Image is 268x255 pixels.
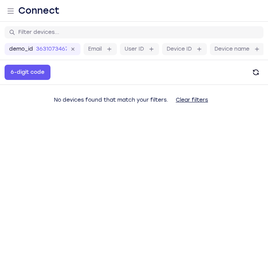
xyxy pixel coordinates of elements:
span: No devices found that match your filters. [54,97,168,103]
h1: Connect [18,5,60,17]
input: Filter devices... [18,29,259,36]
label: Device name [214,45,249,53]
label: User ID [125,45,144,53]
button: 6-digit code [5,65,50,80]
label: Device ID [167,45,192,53]
button: Clear filters [170,92,214,108]
button: Refresh [248,65,263,80]
label: demo_id [9,45,33,53]
label: Email [88,45,102,53]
